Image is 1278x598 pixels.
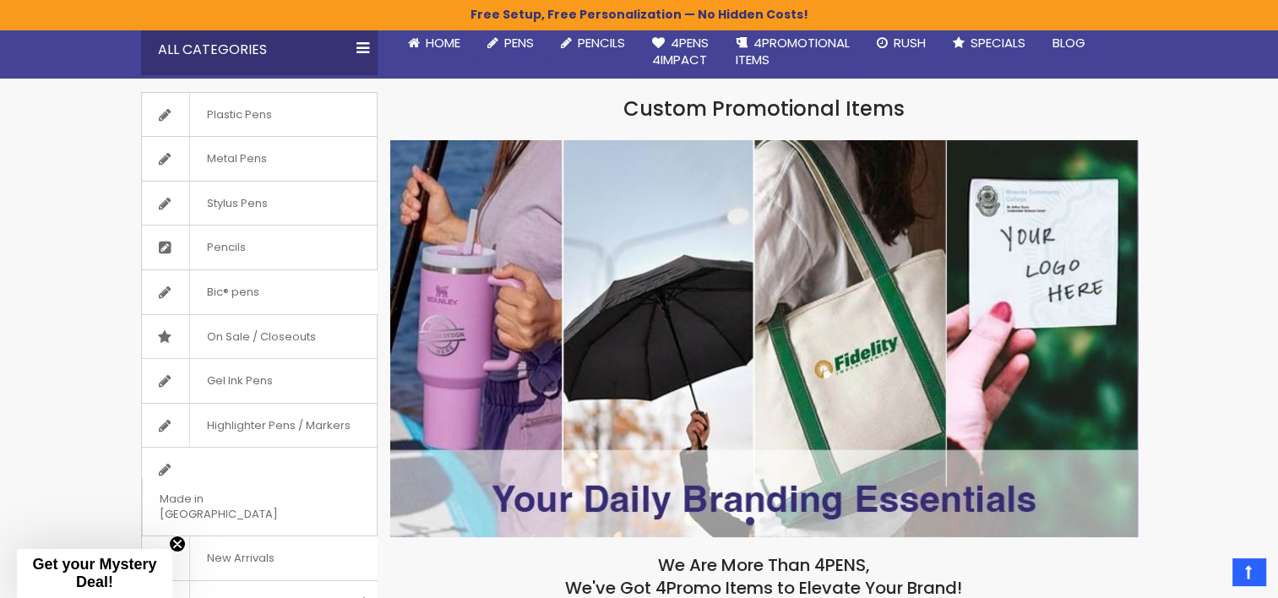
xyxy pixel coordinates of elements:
[17,549,172,598] div: Get your Mystery Deal!Close teaser
[189,404,367,448] span: Highlighter Pens / Markers
[971,34,1025,52] span: Specials
[142,404,377,448] a: Highlighter Pens / Markers
[394,24,474,62] a: Home
[189,93,289,137] span: Plastic Pens
[1052,34,1085,52] span: Blog
[189,270,276,314] span: Bic® pens
[722,24,863,79] a: 4PROMOTIONALITEMS
[142,448,377,535] a: Made in [GEOGRAPHIC_DATA]
[142,359,377,403] a: Gel Ink Pens
[390,140,1138,538] img: /
[142,270,377,314] a: Bic® pens
[189,182,285,226] span: Stylus Pens
[142,315,377,359] a: On Sale / Closeouts
[652,34,709,68] span: 4Pens 4impact
[142,536,377,580] a: New Arrivals
[142,137,377,181] a: Metal Pens
[189,536,291,580] span: New Arrivals
[142,477,334,535] span: Made in [GEOGRAPHIC_DATA]
[547,24,639,62] a: Pencils
[142,182,377,226] a: Stylus Pens
[939,24,1039,62] a: Specials
[578,34,625,52] span: Pencils
[142,93,377,137] a: Plastic Pens
[142,226,377,269] a: Pencils
[426,34,460,52] span: Home
[863,24,939,62] a: Rush
[1039,24,1099,62] a: Blog
[474,24,547,62] a: Pens
[736,34,850,68] span: 4PROMOTIONAL ITEMS
[894,34,926,52] span: Rush
[189,359,290,403] span: Gel Ink Pens
[390,95,1138,122] h1: Custom Promotional Items
[189,226,263,269] span: Pencils
[141,24,378,75] div: All Categories
[189,315,333,359] span: On Sale / Closeouts
[32,556,156,590] span: Get your Mystery Deal!
[504,34,534,52] span: Pens
[1139,552,1278,598] iframe: Google Customer Reviews
[189,137,284,181] span: Metal Pens
[639,24,722,79] a: 4Pens4impact
[169,535,186,552] button: Close teaser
